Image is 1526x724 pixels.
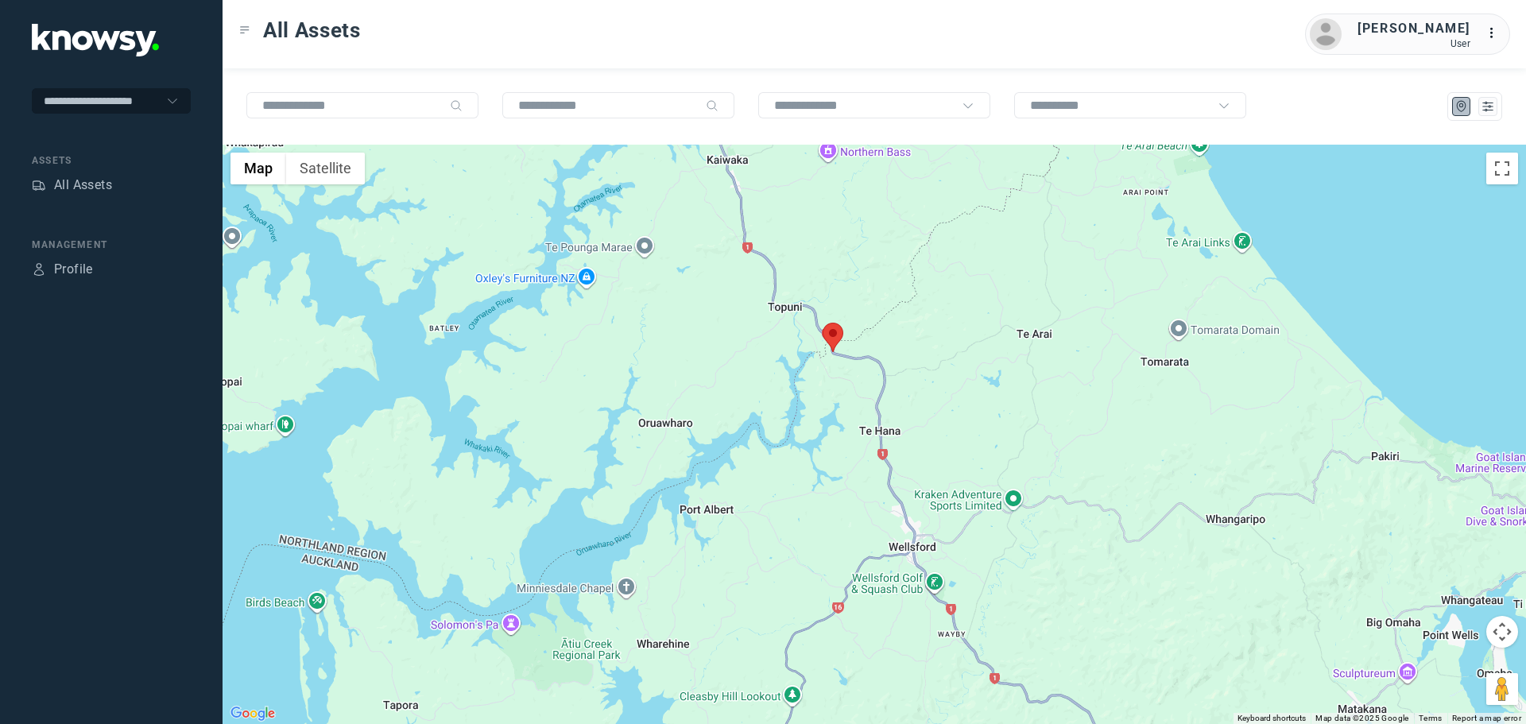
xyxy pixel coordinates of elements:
a: Terms [1419,714,1443,722]
div: List [1481,99,1495,114]
img: avatar.png [1310,18,1342,50]
div: Search [706,99,718,112]
div: : [1486,24,1505,45]
img: Application Logo [32,24,159,56]
button: Show satellite imagery [286,153,365,184]
button: Drag Pegman onto the map to open Street View [1486,673,1518,705]
button: Show street map [230,153,286,184]
div: Search [450,99,463,112]
div: Toggle Menu [239,25,250,36]
div: Assets [32,153,191,168]
div: User [1358,38,1470,49]
div: [PERSON_NAME] [1358,19,1470,38]
button: Map camera controls [1486,616,1518,648]
tspan: ... [1487,27,1503,39]
button: Keyboard shortcuts [1237,713,1306,724]
a: AssetsAll Assets [32,176,112,195]
div: All Assets [54,176,112,195]
span: Map data ©2025 Google [1315,714,1408,722]
div: Management [32,238,191,252]
div: : [1486,24,1505,43]
a: ProfileProfile [32,260,93,279]
button: Toggle fullscreen view [1486,153,1518,184]
a: Report a map error [1452,714,1521,722]
div: Map [1454,99,1469,114]
div: Assets [32,178,46,192]
span: All Assets [263,16,361,45]
div: Profile [32,262,46,277]
a: Open this area in Google Maps (opens a new window) [227,703,279,724]
div: Profile [54,260,93,279]
img: Google [227,703,279,724]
